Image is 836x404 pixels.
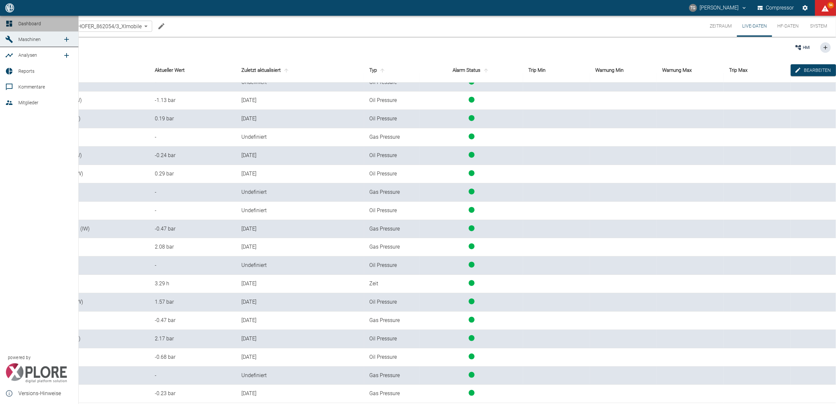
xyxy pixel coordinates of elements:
[364,330,420,348] td: Oil Pressure
[241,170,359,178] div: 22.10.2024, 15:24:37
[756,2,795,14] button: Compressor
[364,293,420,312] td: Oil Pressure
[364,367,420,385] td: Gas Pressure
[469,207,475,213] span: status-running
[236,183,364,202] td: Undefiniert
[469,390,475,396] span: status-running
[155,225,231,233] div: -0.4665376927732723 bar
[364,238,420,256] td: Gas Pressure
[155,170,231,178] div: 0.2870770971640013 bar
[18,58,150,83] th: Name
[18,128,150,147] td: Saugdruck (IW)
[18,69,34,74] span: Reports
[35,23,142,30] span: DLR-Hardthausen_HOFER_862054/3_XImobile
[241,115,359,123] div: 22.10.2024, 15:24:37
[24,22,142,30] a: DLR-Hardthausen_HOFER_862054/3_XImobile
[18,37,41,42] span: Maschinen
[236,367,364,385] td: Undefiniert
[8,354,31,361] span: powered by
[155,115,231,123] div: 0.18701206281548366 bar
[469,335,475,341] span: status-running
[18,293,150,312] td: 2. Stufe Öldruck_max (IW)
[482,68,490,73] span: sort-status
[18,91,150,110] td: 2. Stufe Öldruck_min (IW)
[364,183,420,202] td: Gas Pressure
[236,202,364,220] td: Undefiniert
[241,97,359,104] div: 22.10.2024, 15:24:37
[688,2,748,14] button: thomas.gregoir@neuman-esser.com
[799,2,811,14] button: Einstellungen
[469,170,475,176] span: status-running
[590,58,657,83] th: Warnung Min
[364,202,420,220] td: Oil Pressure
[378,68,387,73] span: sort-type
[364,256,420,275] td: Oil Pressure
[18,84,45,90] span: Kommentare
[241,335,359,343] div: 22.10.2024, 15:24:37
[469,372,475,378] span: status-running
[18,238,150,256] td: Enddruck_max (IW)
[420,58,523,83] th: Alarm Status
[18,390,73,397] span: Versions-Hinweise
[241,225,359,233] div: 22.10.2024, 15:24:37
[241,353,359,361] div: 22.10.2024, 15:24:37
[724,58,791,83] th: Trip Max
[60,33,73,46] a: new /machines
[5,3,15,12] img: logo
[364,275,420,293] td: Zeit
[60,49,73,62] a: new /analyses/list/0
[282,68,291,73] span: sort-time
[772,16,804,37] button: HF-Daten
[155,152,231,159] div: -0.23826433316571638 bar
[155,280,231,288] div: 3.289818828777778 h
[469,97,475,103] span: status-running
[241,317,359,324] div: 22.10.2024, 15:24:37
[18,21,41,26] span: Dashboard
[18,110,150,128] td: 1. Stufe Comp._max (IW)
[18,183,150,202] td: Zwischendruck 1/2 (IW)
[155,317,231,324] div: -0.4727141080365982 bar
[469,189,475,194] span: status-running
[364,147,420,165] td: Oil Pressure
[364,58,420,83] th: Typ
[469,243,475,249] span: status-running
[18,275,150,293] td: OperatingHours (IW)
[241,298,359,306] div: 22.10.2024, 15:24:37
[791,64,836,76] button: edit-alarms
[155,335,231,343] div: 2.1727552375523373 bar
[469,262,475,268] span: status-running
[469,298,475,304] span: status-running
[155,97,231,104] div: -1.1293908959487453 bar
[5,363,67,383] img: Xplore Logo
[155,243,231,251] div: 2.078944267850602 bar
[364,220,420,238] td: Gas Pressure
[18,147,150,165] td: 1. Stufe Öldruck_min (IW)
[18,348,150,367] td: 2. Stufe Comp._min (IW)
[18,367,150,385] td: Enddruck (IW)
[241,390,359,397] div: 22.10.2024, 15:24:37
[704,16,737,37] button: Zeitraum
[155,262,231,269] div: -
[364,385,420,403] td: Gas Pressure
[523,58,590,83] th: Trip Min
[241,280,359,288] div: 22.10.2024, 15:30:47
[241,243,359,251] div: 22.10.2024, 15:24:37
[155,189,231,196] div: -
[236,128,364,147] td: Undefiniert
[689,4,697,12] div: TG
[18,165,150,183] td: 1. Stufe Öldruck_max (IW)
[469,152,475,158] span: status-running
[469,317,475,323] span: status-running
[155,390,231,397] div: -0.22799670701351715 bar
[18,52,37,58] span: Analysen
[364,312,420,330] td: Gas Pressure
[804,16,833,37] button: System
[18,330,150,348] td: 2. Stufe Comp._max (IW)
[155,298,231,306] div: 1.5723650314612314 bar
[364,91,420,110] td: Oil Pressure
[18,202,150,220] td: 2. Stufe Öldruck (IW)
[155,20,168,33] button: Machine bearbeiten
[155,372,231,379] div: -
[657,58,724,83] th: Warnung Max
[827,2,834,9] span: 94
